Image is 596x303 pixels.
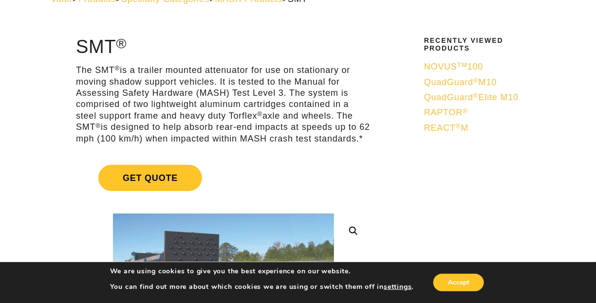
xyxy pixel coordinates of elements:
p: You can find out more about which cookies we are using or switch them off in . [110,283,414,291]
sup: ® [257,110,262,118]
sup: ® [463,107,468,115]
sup: ® [473,77,479,84]
p: The SMT is a trailer mounted attenuator for use on stationary or moving shadow support vehicles. ... [76,65,371,144]
span: RAPTOR [424,107,468,117]
span: QuadGuard M10 [424,77,497,87]
button: Accept [433,274,484,291]
p: We are using cookies to give you the best experience on our website. [110,267,414,276]
span: Get Quote [98,165,202,191]
sup: ® [456,123,461,130]
a: RAPTOR® [424,107,539,118]
sup: ® [116,36,127,51]
span: NOVUS 100 [424,62,484,71]
a: NOVUSTM100 [424,61,539,72]
span: QuadGuard Elite M10 [424,92,519,102]
h2: Recently Viewed Products [424,37,539,52]
a: REACT®M [424,123,539,134]
sup: ® [473,92,479,99]
button: settings [384,283,411,291]
sup: ® [95,122,101,129]
a: QuadGuard®Elite M10 [424,92,539,103]
sup: ® [115,65,120,72]
h1: SMT [76,37,371,57]
a: Get Quote [76,153,371,203]
span: REACT M [424,123,469,133]
sup: TM [457,61,467,69]
a: QuadGuard®M10 [424,77,539,88]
